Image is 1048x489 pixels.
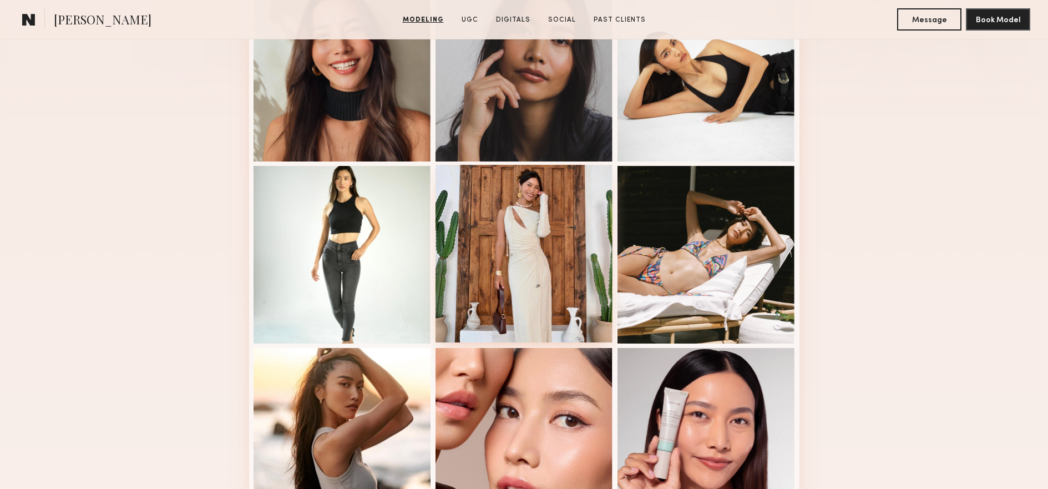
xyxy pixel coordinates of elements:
[457,15,483,25] a: UGC
[54,11,151,31] span: [PERSON_NAME]
[589,15,650,25] a: Past Clients
[492,15,535,25] a: Digitals
[544,15,580,25] a: Social
[966,8,1030,31] button: Book Model
[398,15,448,25] a: Modeling
[897,8,961,31] button: Message
[966,14,1030,24] a: Book Model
